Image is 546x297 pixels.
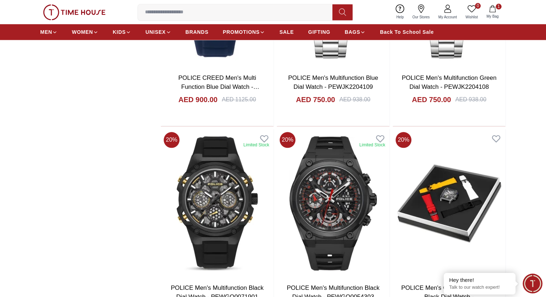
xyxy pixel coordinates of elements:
[113,26,131,38] a: KIDS
[380,28,434,36] span: Back To School Sale
[408,3,434,21] a: Our Stores
[43,4,106,20] img: ...
[345,26,365,38] a: BAGS
[296,95,335,105] h4: AED 750.00
[461,3,482,21] a: 0Wishlist
[455,95,486,104] div: AED 938.00
[72,28,93,36] span: WOMEN
[243,142,269,148] div: Limited Stock
[449,284,510,291] p: Talk to our watch expert!
[223,28,260,36] span: PROMOTIONS
[178,95,218,105] h4: AED 900.00
[392,3,408,21] a: Help
[393,14,407,20] span: Help
[40,26,57,38] a: MEN
[412,95,451,105] h4: AED 750.00
[161,129,274,278] img: POLICE Men's Multifunction Black Dial Watch - PEWGQ0071901
[435,14,460,20] span: My Account
[178,74,260,100] a: POLICE CREED Men's Multi Function Blue Dial Watch - PEWJQ0004502
[402,74,496,91] a: POLICE Men's Multifunction Green Dial Watch - PEWJK2204108
[484,14,501,19] span: My Bag
[145,26,171,38] a: UNISEX
[279,26,294,38] a: SALE
[449,277,510,284] div: Hey there!
[222,95,256,104] div: AED 1125.00
[345,28,360,36] span: BAGS
[482,4,503,20] button: 1My Bag
[280,132,295,148] span: 20 %
[186,26,209,38] a: BRANDS
[288,74,378,91] a: POLICE Men's Multifunction Blue Dial Watch - PEWJK2204109
[279,28,294,36] span: SALE
[475,3,481,9] span: 0
[359,142,385,148] div: Limited Stock
[410,14,433,20] span: Our Stores
[339,95,370,104] div: AED 938.00
[523,274,542,293] div: Chat Widget
[396,132,411,148] span: 20 %
[463,14,481,20] span: Wishlist
[393,129,505,278] img: POLICE Men's Chronograph - Date Black Dial Watch - PEWGO0052402-SET
[72,26,98,38] a: WOMEN
[308,26,330,38] a: GIFTING
[496,4,501,9] span: 1
[186,28,209,36] span: BRANDS
[145,28,165,36] span: UNISEX
[223,26,265,38] a: PROMOTIONS
[308,28,330,36] span: GIFTING
[164,132,179,148] span: 20 %
[113,28,126,36] span: KIDS
[40,28,52,36] span: MEN
[277,129,389,278] img: POLICE Men's Multifunction Black Dial Watch - PEWGQ0054303
[380,26,434,38] a: Back To School Sale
